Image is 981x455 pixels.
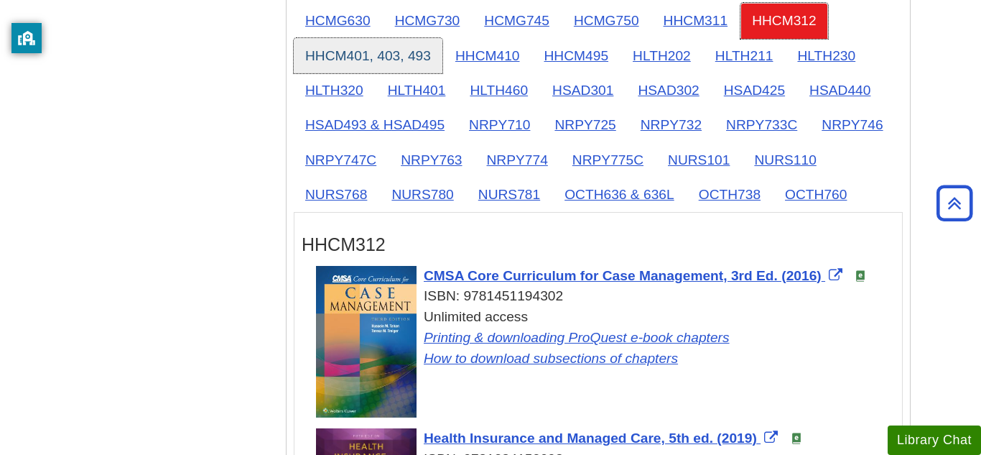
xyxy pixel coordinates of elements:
[773,177,858,212] a: OCTH760
[791,433,802,444] img: e-Book
[316,307,895,369] div: Unlimited access
[424,351,678,366] a: Link opens in new window
[931,193,977,213] a: Back to Top
[294,38,442,73] a: HHCM401, 403, 493
[786,38,867,73] a: HLTH230
[888,426,981,455] button: Library Chat
[473,3,561,38] a: HCMG745
[376,73,457,108] a: HLTH401
[715,107,809,142] a: NRPY733C
[424,268,846,283] a: Link opens in new window
[656,142,741,178] a: NURS101
[541,73,625,108] a: HSAD301
[458,73,539,108] a: HLTH460
[626,73,710,108] a: HSAD302
[561,142,655,178] a: NRPY775C
[316,266,417,418] img: Cover Art
[687,177,772,212] a: OCTH738
[424,268,822,283] span: CMSA Core Curriculum for Case Management, 3rd Ed. (2016)
[562,3,651,38] a: HCMG750
[302,234,895,255] h3: HHCM312
[855,270,866,282] img: e-Book
[424,431,781,446] a: Link opens in new window
[294,3,382,38] a: HCMG630
[533,38,620,73] a: HHCM495
[475,142,559,178] a: NRPY774
[316,286,895,307] div: ISBN: 9781451194302
[467,177,552,212] a: NURS781
[553,177,686,212] a: OCTH636 & 636L
[424,330,730,345] a: Link opens in new window
[294,177,378,212] a: NURS768
[389,142,473,178] a: NRPY763
[712,73,796,108] a: HSAD425
[294,73,375,108] a: HLTH320
[424,431,757,446] span: Health Insurance and Managed Care, 5th ed. (2019)
[383,3,472,38] a: HCMG730
[740,3,828,38] a: HHCM312
[11,23,42,53] button: privacy banner
[294,142,388,178] a: NRPY747C
[652,3,740,38] a: HHCM311
[380,177,465,212] a: NURS780
[444,38,531,73] a: HHCM410
[543,107,627,142] a: NRPY725
[457,107,541,142] a: NRPY710
[621,38,702,73] a: HLTH202
[798,73,882,108] a: HSAD440
[810,107,894,142] a: NRPY746
[743,142,827,178] a: NURS110
[629,107,713,142] a: NRPY732
[704,38,785,73] a: HLTH211
[294,107,456,142] a: HSAD493 & HSAD495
